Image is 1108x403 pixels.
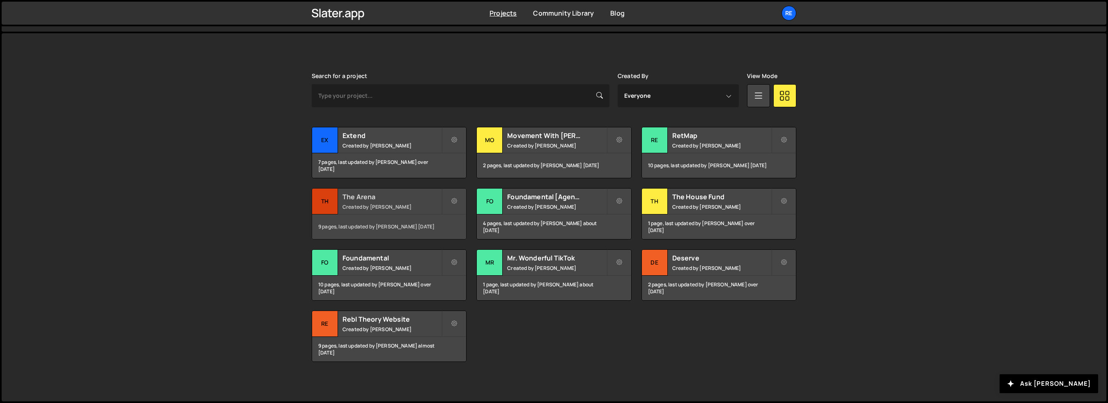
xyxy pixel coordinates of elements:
[642,127,668,153] div: Re
[477,153,631,178] div: 2 pages, last updated by [PERSON_NAME] [DATE]
[782,6,796,21] a: Re
[507,142,606,149] small: Created by [PERSON_NAME]
[343,142,441,149] small: Created by [PERSON_NAME]
[618,73,649,79] label: Created By
[312,127,467,178] a: Ex Extend Created by [PERSON_NAME] 7 pages, last updated by [PERSON_NAME] over [DATE]
[312,188,467,239] a: Th The Arena Created by [PERSON_NAME] 9 pages, last updated by [PERSON_NAME] [DATE]
[533,9,594,18] a: Community Library
[490,9,517,18] a: Projects
[672,131,771,140] h2: RetMap
[477,250,503,276] div: Mr
[312,250,338,276] div: Fo
[476,249,631,301] a: Mr Mr. Wonderful TikTok Created by [PERSON_NAME] 1 page, last updated by [PERSON_NAME] about [DATE]
[343,192,441,201] h2: The Arena
[312,189,338,214] div: Th
[312,127,338,153] div: Ex
[477,214,631,239] div: 4 pages, last updated by [PERSON_NAME] about [DATE]
[507,265,606,272] small: Created by [PERSON_NAME]
[312,214,466,239] div: 9 pages, last updated by [PERSON_NAME] [DATE]
[642,276,796,300] div: 2 pages, last updated by [PERSON_NAME] over [DATE]
[642,189,668,214] div: Th
[343,131,441,140] h2: Extend
[476,188,631,239] a: Fo Foundamental [Agency Copy] Created by [PERSON_NAME] 4 pages, last updated by [PERSON_NAME] abo...
[642,250,668,276] div: De
[507,203,606,210] small: Created by [PERSON_NAME]
[672,192,771,201] h2: The House Fund
[312,73,367,79] label: Search for a project
[642,214,796,239] div: 1 page, last updated by [PERSON_NAME] over [DATE]
[672,203,771,210] small: Created by [PERSON_NAME]
[477,276,631,300] div: 1 page, last updated by [PERSON_NAME] about [DATE]
[642,153,796,178] div: 10 pages, last updated by [PERSON_NAME] [DATE]
[312,249,467,301] a: Fo Foundamental Created by [PERSON_NAME] 10 pages, last updated by [PERSON_NAME] over [DATE]
[312,311,338,337] div: Re
[343,315,441,324] h2: Rebl Theory Website
[343,265,441,272] small: Created by [PERSON_NAME]
[343,203,441,210] small: Created by [PERSON_NAME]
[747,73,777,79] label: View Mode
[672,253,771,263] h2: Deserve
[312,153,466,178] div: 7 pages, last updated by [PERSON_NAME] over [DATE]
[672,142,771,149] small: Created by [PERSON_NAME]
[343,326,441,333] small: Created by [PERSON_NAME]
[672,265,771,272] small: Created by [PERSON_NAME]
[641,127,796,178] a: Re RetMap Created by [PERSON_NAME] 10 pages, last updated by [PERSON_NAME] [DATE]
[610,9,625,18] a: Blog
[312,276,466,300] div: 10 pages, last updated by [PERSON_NAME] over [DATE]
[343,253,441,263] h2: Foundamental
[312,337,466,362] div: 9 pages, last updated by [PERSON_NAME] almost [DATE]
[477,189,503,214] div: Fo
[507,131,606,140] h2: Movement With [PERSON_NAME]
[476,127,631,178] a: Mo Movement With [PERSON_NAME] Created by [PERSON_NAME] 2 pages, last updated by [PERSON_NAME] [D...
[507,253,606,263] h2: Mr. Wonderful TikTok
[312,84,609,107] input: Type your project...
[477,127,503,153] div: Mo
[641,249,796,301] a: De Deserve Created by [PERSON_NAME] 2 pages, last updated by [PERSON_NAME] over [DATE]
[507,192,606,201] h2: Foundamental [Agency Copy]
[1000,374,1098,393] button: Ask [PERSON_NAME]
[312,311,467,362] a: Re Rebl Theory Website Created by [PERSON_NAME] 9 pages, last updated by [PERSON_NAME] almost [DATE]
[641,188,796,239] a: Th The House Fund Created by [PERSON_NAME] 1 page, last updated by [PERSON_NAME] over [DATE]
